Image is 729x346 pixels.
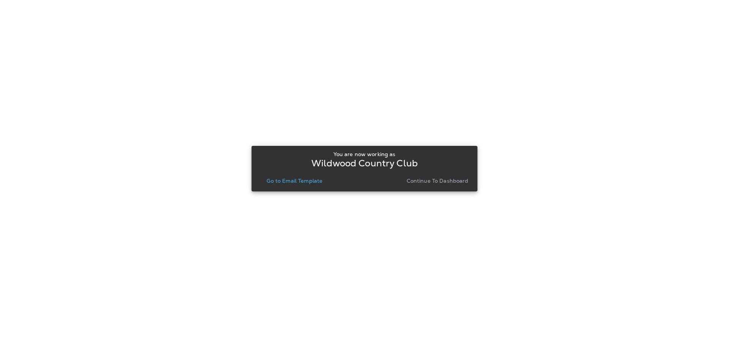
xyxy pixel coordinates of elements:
p: Continue to Dashboard [407,178,469,184]
p: Go to Email Template [267,178,322,184]
button: Go to Email Template [264,175,325,186]
button: Continue to Dashboard [404,175,472,186]
p: Wildwood Country Club [311,160,418,166]
p: You are now working as [333,151,395,157]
